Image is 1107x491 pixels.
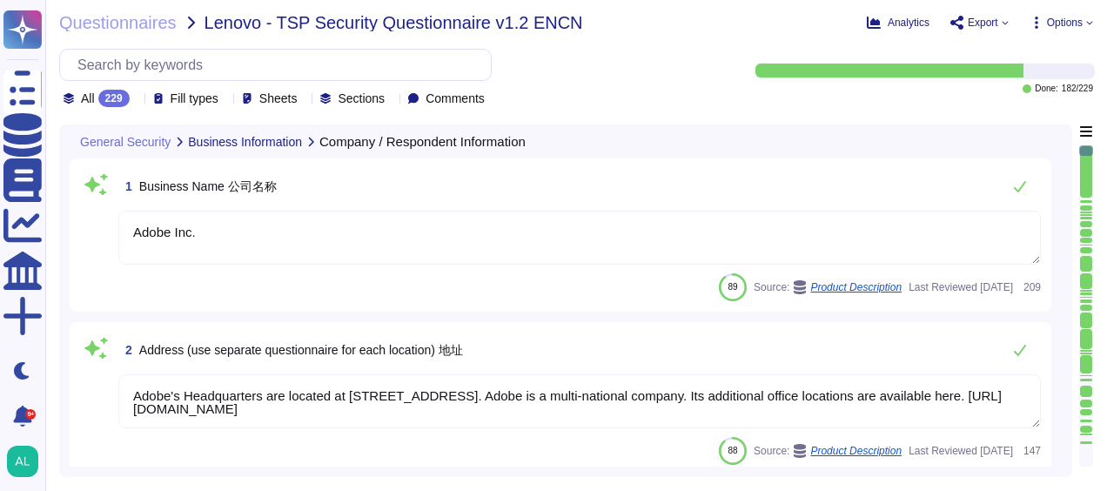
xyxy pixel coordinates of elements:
[139,343,463,357] span: Address (use separate questionnaire for each location) 地址
[118,180,132,192] span: 1
[171,92,218,104] span: Fill types
[728,446,737,455] span: 88
[205,14,583,31] span: Lenovo - TSP Security Questionnaire v1.2 ENCN
[118,211,1041,265] textarea: Adobe Inc.
[338,92,385,104] span: Sections
[810,282,902,293] span: Product Description
[968,17,998,28] span: Export
[888,17,929,28] span: Analytics
[754,444,902,458] span: Source:
[909,282,1013,293] span: Last Reviewed [DATE]
[867,16,929,30] button: Analytics
[59,14,177,31] span: Questionnaires
[754,280,902,294] span: Source:
[69,50,491,80] input: Search by keywords
[3,442,50,481] button: user
[1047,17,1083,28] span: Options
[25,409,36,420] div: 9+
[118,344,132,356] span: 2
[319,135,526,148] span: Company / Respondent Information
[81,92,95,104] span: All
[118,374,1041,428] textarea: Adobe's Headquarters are located at [STREET_ADDRESS]. Adobe is a multi-national company. Its addi...
[728,282,737,292] span: 89
[1020,282,1041,293] span: 209
[909,446,1013,456] span: Last Reviewed [DATE]
[1020,446,1041,456] span: 147
[139,179,277,193] span: Business Name 公司名称
[1062,84,1093,93] span: 182 / 229
[7,446,38,477] img: user
[810,446,902,456] span: Product Description
[98,90,130,107] div: 229
[188,136,302,148] span: Business Information
[1035,84,1058,93] span: Done:
[80,136,171,148] span: General Security
[259,92,298,104] span: Sheets
[426,92,485,104] span: Comments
